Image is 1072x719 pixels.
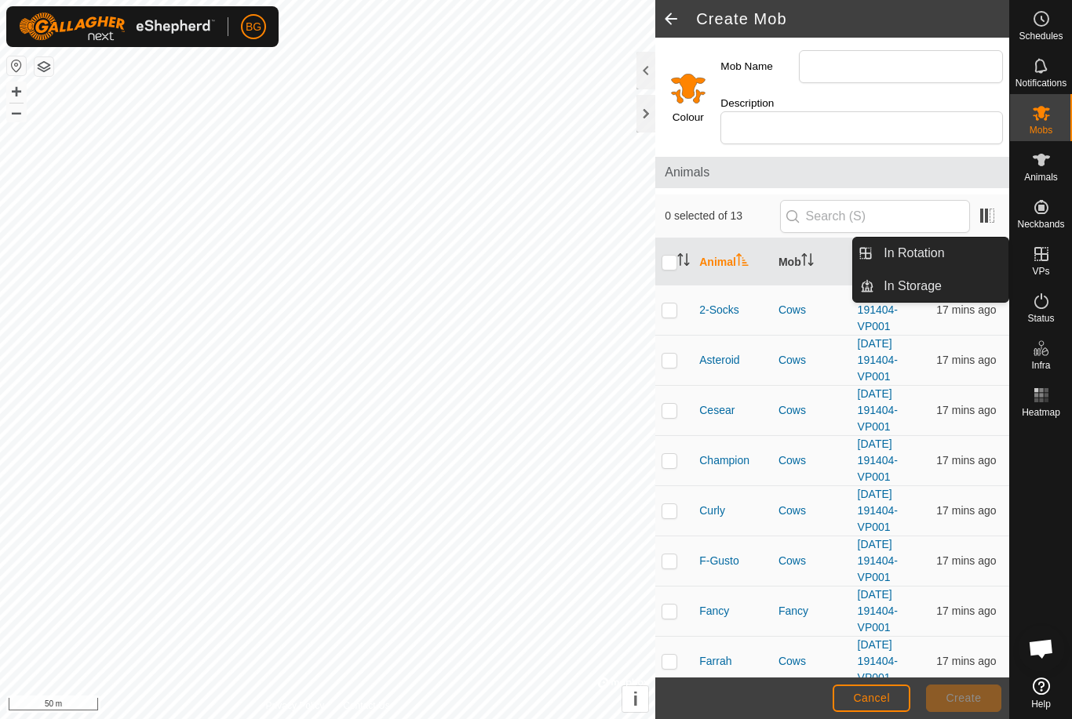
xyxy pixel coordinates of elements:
button: + [7,82,26,101]
span: VPs [1032,267,1049,276]
button: Cancel [833,685,910,712]
a: Open chat [1018,625,1065,672]
span: F-Gusto [699,553,739,569]
span: BG [246,19,261,35]
a: [DATE] 191404-VP001 [858,488,898,533]
label: Colour [673,110,704,125]
span: Heatmap [1022,408,1060,417]
span: Schedules [1019,31,1063,41]
a: Help [1010,671,1072,715]
button: i [622,686,648,712]
p-sorticon: Activate to sort [677,256,690,268]
a: Privacy Policy [266,699,325,713]
button: Create [926,685,1001,712]
a: In Rotation [874,238,1008,269]
span: 1 Sep 2025 at 12:01 pm [936,404,996,416]
span: Neckbands [1017,220,1064,229]
span: Cancel [853,692,890,704]
span: Help [1031,699,1051,709]
a: In Storage [874,271,1008,302]
span: Infra [1031,361,1050,370]
div: Cows [778,352,845,369]
span: Asteroid [699,352,739,369]
span: Farrah [699,653,731,670]
p-sorticon: Activate to sort [736,256,749,268]
span: Mobs [1030,125,1052,135]
span: Notifications [1015,78,1067,88]
div: Cows [778,653,845,670]
label: Description [720,96,799,111]
span: Cesear [699,402,735,419]
span: 1 Sep 2025 at 12:01 pm [936,303,996,316]
div: Cows [778,302,845,318]
a: [DATE] 191404-VP001 [858,337,898,383]
th: VP [851,238,931,285]
span: 1 Sep 2025 at 12:01 pm [936,554,996,567]
th: Animal [693,238,772,285]
span: 1 Sep 2025 at 12:01 pm [936,655,996,667]
li: In Storage [853,271,1008,302]
div: Cows [778,402,845,419]
span: Animals [1024,172,1058,182]
img: Gallagher Logo [19,13,215,41]
a: [DATE] 191404-VP001 [858,438,898,483]
span: 1 Sep 2025 at 12:01 pm [936,605,996,617]
h2: Create Mob [696,9,1009,28]
a: [DATE] 191404-VP001 [858,287,898,332]
button: Reset Map [7,56,26,75]
div: Cows [778,452,845,469]
span: 1 Sep 2025 at 12:01 pm [936,454,996,467]
span: 1 Sep 2025 at 12:01 pm [936,504,996,517]
span: In Storage [884,277,942,296]
span: Animals [665,163,1000,182]
div: Cows [778,553,845,569]
a: [DATE] 191404-VP001 [858,538,898,583]
span: Create [946,692,982,704]
label: Mob Name [720,50,799,83]
p-sorticon: Activate to sort [801,256,814,268]
button: Map Layers [35,57,53,76]
span: Curly [699,503,725,519]
input: Search (S) [780,200,970,233]
span: 0 selected of 13 [665,208,779,224]
a: [DATE] 191404-VP001 [858,638,898,684]
a: Contact Us [343,699,389,713]
div: Cows [778,503,845,519]
button: – [7,103,26,122]
div: Fancy [778,603,845,619]
span: In Rotation [884,244,944,263]
span: Fancy [699,603,729,619]
span: 2-Socks [699,302,739,318]
span: 1 Sep 2025 at 12:01 pm [936,354,996,366]
span: i [633,688,638,710]
a: [DATE] 191404-VP001 [858,588,898,634]
li: In Rotation [853,238,1008,269]
span: Status [1027,314,1054,323]
a: [DATE] 191404-VP001 [858,387,898,433]
span: Champion [699,452,749,469]
th: Mob [772,238,851,285]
